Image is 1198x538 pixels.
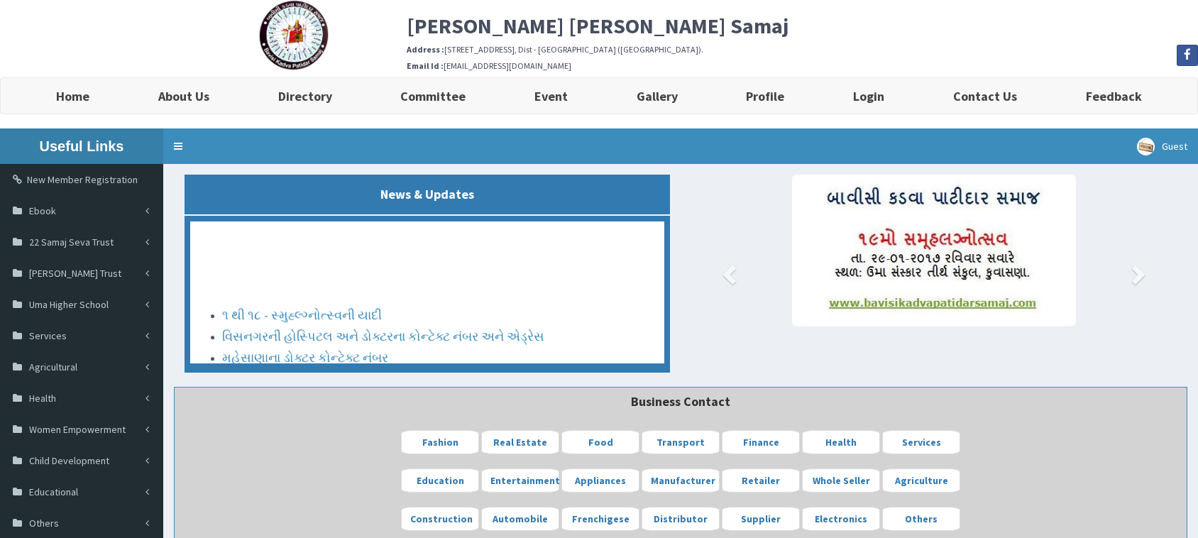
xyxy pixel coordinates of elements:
a: Food [561,430,639,454]
b: Directory [278,88,332,104]
b: Useful Links [40,138,124,154]
a: Electronics [802,507,880,531]
b: Appliances [575,474,626,487]
a: Transport [642,430,720,454]
a: Real Estate [481,430,559,454]
a: Whole Seller [802,468,880,493]
b: Transport [656,436,705,449]
a: Retailer [722,468,800,493]
h6: [STREET_ADDRESS], Dist - [GEOGRAPHIC_DATA] ([GEOGRAPHIC_DATA]). [407,45,1198,54]
b: Contact Us [953,88,1017,104]
b: Event [534,88,568,104]
a: વિસનગરની હોસ્પિટલ અને ડોક્ટરના કોન્ટેક્ટ નંબર અને એડ્રેસ [222,326,544,342]
b: Agriculture [895,474,948,487]
a: Appliances [561,468,639,493]
a: About Us [124,78,244,114]
b: About Us [158,88,209,104]
a: Others [882,507,960,531]
b: Construction [410,512,473,525]
a: Health [802,430,880,454]
b: [PERSON_NAME] [PERSON_NAME] Samaj [407,12,788,39]
span: Others [29,517,59,529]
a: Supplier [722,507,800,531]
b: Retailer [742,474,780,487]
img: image [792,175,1076,326]
span: Health [29,392,56,405]
b: Finance [743,436,779,449]
a: Guest [1126,128,1198,164]
a: ૧ થી ૧૮ - સ્મુહ્લ્ગ્નોત્સ્વની યાદી [222,304,382,321]
b: Feedback [1086,88,1142,104]
a: Login [819,78,919,114]
a: Finance [722,430,800,454]
b: Business Contact [631,393,730,410]
span: Ebook [29,204,56,217]
b: Electronics [815,512,867,525]
b: Frenchigese [572,512,630,525]
b: Others [905,512,938,525]
a: Frenchigese [561,507,639,531]
b: Manufacturer [651,474,715,487]
span: [PERSON_NAME] Trust [29,267,121,280]
span: Women Empowerment [29,423,126,436]
a: Profile [712,78,819,114]
b: Services [902,436,941,449]
a: Home [22,78,124,114]
a: Agriculture [882,468,960,493]
a: Construction [401,507,479,531]
span: Guest [1162,140,1187,153]
a: Feedback [1051,78,1176,114]
a: Committee [366,78,500,114]
b: Real Estate [493,436,547,449]
b: Entertainment [490,474,560,487]
b: Address : [407,44,444,55]
a: Automobile [481,507,559,531]
b: Whole Seller [813,474,870,487]
b: Email Id : [407,60,444,71]
a: Entertainment [481,468,559,493]
a: Distributor [642,507,720,531]
b: Health [825,436,857,449]
b: Supplier [741,512,781,525]
a: Services [882,430,960,454]
span: Services [29,329,67,342]
a: Education [401,468,479,493]
b: Fashion [422,436,458,449]
b: Automobile [493,512,548,525]
a: Event [500,78,603,114]
span: 22 Samaj Seva Trust [29,236,114,248]
b: Education [417,474,464,487]
b: Distributor [654,512,708,525]
b: Committee [400,88,466,104]
b: Login [853,88,884,104]
h6: [EMAIL_ADDRESS][DOMAIN_NAME] [407,61,1198,70]
b: Profile [746,88,784,104]
img: User Image [1137,138,1155,155]
b: Home [56,88,89,104]
a: મહેસાણાના ડોક્ટર કોન્ટેક્ટ નંબર [222,347,388,363]
a: Manufacturer [642,468,720,493]
b: News & Updates [380,186,474,202]
a: Contact Us [919,78,1052,114]
a: Fashion [401,430,479,454]
span: Educational [29,485,78,498]
a: Gallery [602,78,712,114]
span: Child Development [29,454,109,467]
b: Gallery [637,88,678,104]
span: Uma Higher School [29,298,109,311]
a: Directory [243,78,366,114]
span: Agricultural [29,361,77,373]
b: Food [588,436,613,449]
